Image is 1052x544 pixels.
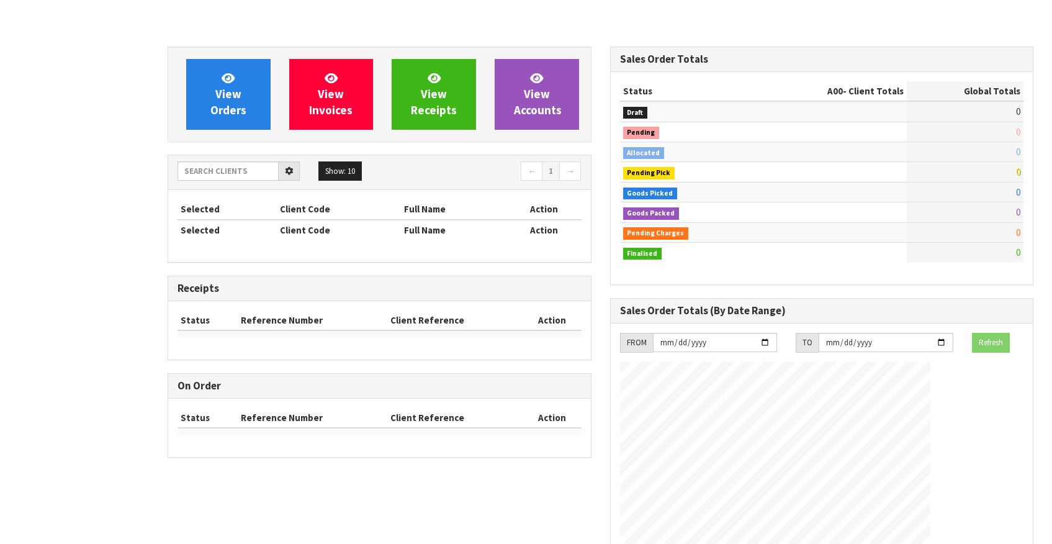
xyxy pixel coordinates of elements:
[238,311,387,330] th: Reference Number
[1016,166,1020,178] span: 0
[523,311,581,330] th: Action
[289,59,374,130] a: ViewInvoices
[1016,186,1020,198] span: 0
[1016,126,1020,138] span: 0
[411,71,457,117] span: View Receipts
[623,127,660,139] span: Pending
[210,71,246,117] span: View Orders
[495,59,579,130] a: ViewAccounts
[506,220,582,240] th: Action
[277,220,401,240] th: Client Code
[623,188,678,200] span: Goods Picked
[309,71,353,117] span: View Invoices
[1016,247,1020,258] span: 0
[387,408,523,428] th: Client Reference
[542,161,560,181] a: 1
[753,81,907,101] th: - Client Totals
[392,59,476,130] a: ViewReceipts
[178,199,277,219] th: Selected
[1016,106,1020,117] span: 0
[623,147,665,160] span: Allocated
[178,380,582,392] h3: On Order
[796,333,819,353] div: TO
[178,311,238,330] th: Status
[506,199,582,219] th: Action
[521,161,542,181] a: ←
[827,85,843,97] span: A00
[972,333,1010,353] button: Refresh
[401,220,506,240] th: Full Name
[514,71,562,117] span: View Accounts
[620,53,1024,65] h3: Sales Order Totals
[186,59,271,130] a: ViewOrders
[401,199,506,219] th: Full Name
[178,161,279,181] input: Search clients
[178,283,582,294] h3: Receipts
[623,167,675,179] span: Pending Pick
[1016,146,1020,158] span: 0
[523,408,581,428] th: Action
[623,207,680,220] span: Goods Packed
[277,199,401,219] th: Client Code
[559,161,581,181] a: →
[623,248,662,260] span: Finalised
[178,408,238,428] th: Status
[1016,227,1020,238] span: 0
[318,161,362,181] button: Show: 10
[178,220,277,240] th: Selected
[389,161,581,183] nav: Page navigation
[620,305,1024,317] h3: Sales Order Totals (By Date Range)
[620,333,653,353] div: FROM
[387,311,523,330] th: Client Reference
[1016,206,1020,218] span: 0
[623,227,689,240] span: Pending Charges
[623,107,648,119] span: Draft
[907,81,1023,101] th: Global Totals
[238,408,387,428] th: Reference Number
[620,81,753,101] th: Status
